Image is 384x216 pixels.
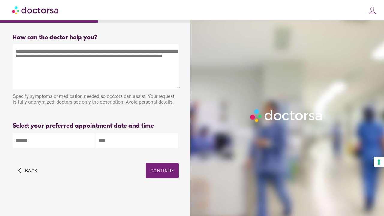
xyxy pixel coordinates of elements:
img: Doctorsa.com [12,3,59,17]
div: How can the doctor help you? [13,34,179,41]
div: Select your preferred appointment date and time [13,123,179,129]
button: Your consent preferences for tracking technologies [374,157,384,167]
span: Back [25,168,37,173]
img: Logo-Doctorsa-trans-White-partial-flat.png [248,107,325,124]
span: Continue [151,168,174,173]
div: Specify symptoms or medication needed so doctors can assist. Your request is fully anonymized; do... [13,90,179,109]
img: icons8-customer-100.png [368,6,376,15]
button: Continue [146,163,179,178]
button: arrow_back_ios Back [16,163,40,178]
